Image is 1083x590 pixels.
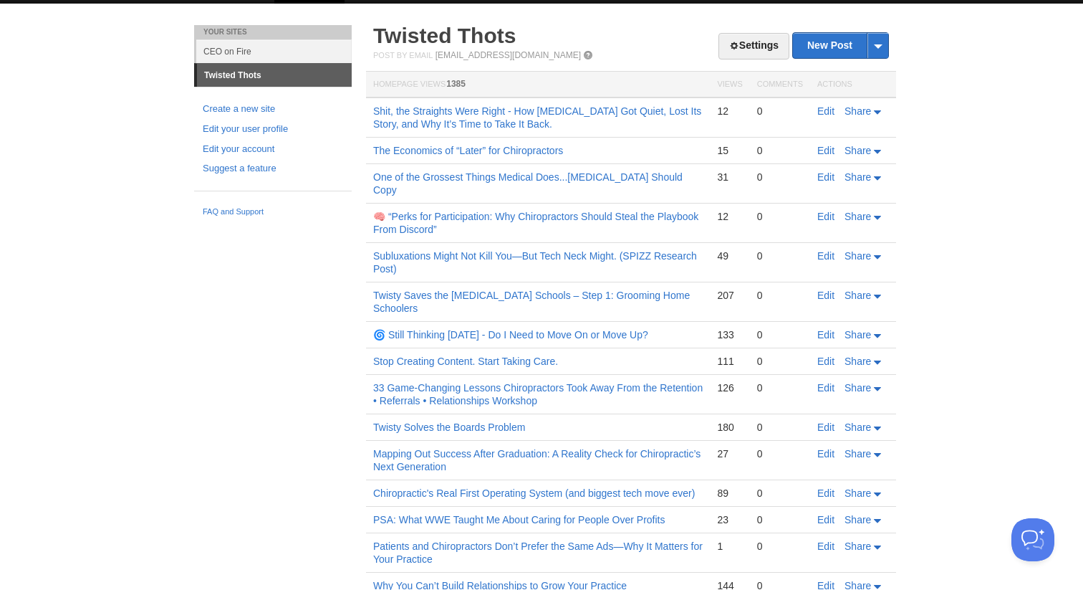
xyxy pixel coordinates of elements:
a: Edit [817,290,834,301]
th: Actions [810,72,896,98]
a: Edit [817,487,834,499]
a: Edit [817,356,834,367]
div: 126 [717,381,742,394]
span: Share [844,541,871,552]
a: [EMAIL_ADDRESS][DOMAIN_NAME] [435,50,581,60]
div: 0 [757,381,803,394]
a: Edit [817,541,834,552]
div: 27 [717,447,742,460]
div: 0 [757,421,803,434]
div: 0 [757,289,803,302]
div: 12 [717,210,742,223]
a: Shit, the Straights Were Right - How [MEDICAL_DATA] Got Quiet, Lost Its Story, and Why It’s Time ... [373,105,701,130]
a: Edit [817,382,834,394]
div: 0 [757,249,803,262]
a: One of the Grossest Things Medical Does...[MEDICAL_DATA] Should Copy [373,171,683,196]
a: Twisty Solves the Boards Problem [373,422,525,433]
a: Edit your user profile [203,122,343,137]
a: Subluxations Might Not Kill You—But Tech Neck Might. (SPIZZ Research Post) [373,250,697,275]
div: 0 [757,328,803,341]
div: 12 [717,105,742,118]
div: 0 [757,210,803,223]
span: Share [844,448,871,460]
a: Create a new site [203,102,343,117]
span: Share [844,356,871,367]
a: Edit [817,250,834,262]
a: Edit [817,105,834,117]
a: PSA: What WWE Taught Me About Caring for People Over Profits [373,514,665,525]
a: Patients and Chiropractors Don’t Prefer the Same Ads—Why It Matters for Your Practice [373,541,703,565]
div: 31 [717,171,742,184]
a: The Economics of “Later” for Chiropractors [373,145,563,156]
span: Share [844,105,871,117]
span: Share [844,382,871,394]
div: 0 [757,355,803,368]
div: 0 [757,487,803,500]
span: Share [844,329,871,341]
a: Edit [817,422,834,433]
span: Share [844,487,871,499]
div: 15 [717,144,742,157]
span: Share [844,211,871,222]
a: Stop Creating Content. Start Taking Care. [373,356,558,367]
a: Chiropractic's Real First Operating System (and biggest tech move ever) [373,487,695,499]
a: Edit [817,514,834,525]
a: Edit [817,448,834,460]
a: New Post [793,33,888,58]
a: Settings [718,33,789,60]
span: Share [844,514,871,525]
th: Views [710,72,749,98]
a: Edit [817,171,834,183]
div: 0 [757,447,803,460]
div: 1 [717,540,742,553]
div: 0 [757,144,803,157]
span: Share [844,250,871,262]
div: 133 [717,328,742,341]
div: 180 [717,421,742,434]
a: Twisted Thots [197,64,352,87]
a: Suggest a feature [203,161,343,176]
a: Edit [817,211,834,222]
a: Twisty Saves the [MEDICAL_DATA] Schools – Step 1: Grooming Home Schoolers [373,290,690,314]
a: 🧠 “Perks for Participation: Why Chiropractors Should Steal the Playbook From Discord” [373,211,698,235]
div: 207 [717,289,742,302]
a: Edit your account [203,142,343,157]
a: CEO on Fire [196,39,352,63]
div: 49 [717,249,742,262]
div: 0 [757,105,803,118]
span: Post by Email [373,51,433,60]
span: Share [844,171,871,183]
a: 33 Game-Changing Lessons Chiropractors Took Away From the Retention • Referrals • Relationships W... [373,382,703,406]
th: Homepage Views [366,72,710,98]
th: Comments [750,72,810,98]
div: 111 [717,355,742,368]
div: 23 [717,513,742,526]
span: Share [844,422,871,433]
a: Edit [817,329,834,341]
div: 0 [757,540,803,553]
iframe: Help Scout Beacon - Open [1011,518,1054,561]
span: Share [844,145,871,156]
li: Your Sites [194,25,352,39]
a: Twisted Thots [373,24,516,47]
span: 1385 [446,79,466,89]
div: 0 [757,171,803,184]
div: 0 [757,513,803,526]
div: 89 [717,487,742,500]
a: Mapping Out Success After Graduation: A Reality Check for Chiropractic’s Next Generation [373,448,701,472]
a: FAQ and Support [203,206,343,219]
a: Edit [817,145,834,156]
span: Share [844,290,871,301]
a: 🌀 Still Thinking [DATE] - Do I Need to Move On or Move Up? [373,329,648,341]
